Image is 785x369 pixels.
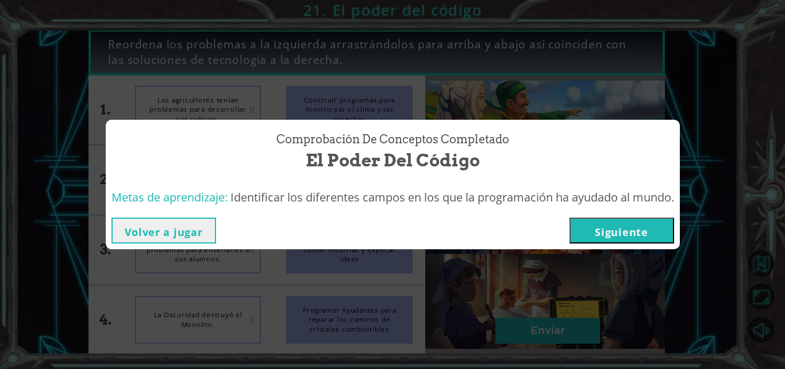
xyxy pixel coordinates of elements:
[230,189,674,205] span: Identificar los diferentes campos en los que la programación ha ayudado al mundo.
[111,189,228,205] span: Metas de aprendizaje:
[569,218,674,244] button: Siguiente
[306,148,480,173] span: El poder del código
[111,218,216,244] button: Volver a jugar
[276,131,509,148] span: Comprobación de conceptos Completado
